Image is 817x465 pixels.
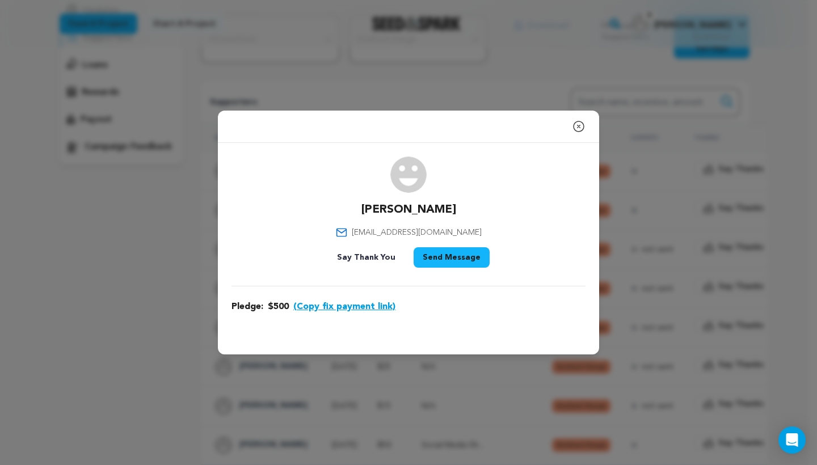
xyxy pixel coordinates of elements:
[361,202,456,218] p: [PERSON_NAME]
[231,300,263,314] span: Pledge:
[352,227,482,238] span: [EMAIL_ADDRESS][DOMAIN_NAME]
[390,157,427,193] img: user.png
[293,300,395,314] button: (Copy fix payment link)
[268,300,289,314] span: $500
[778,426,806,454] div: Open Intercom Messenger
[328,247,405,268] button: Say Thank You
[414,247,490,268] button: Send Message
